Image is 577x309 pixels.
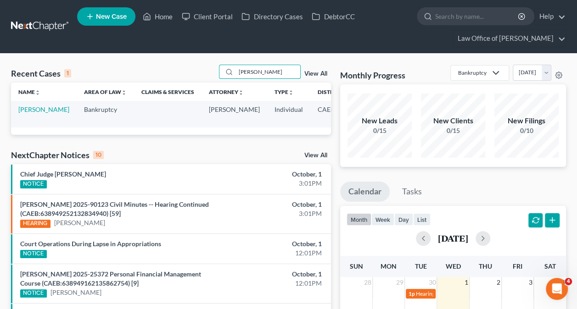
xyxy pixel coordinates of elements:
[304,71,327,77] a: View All
[20,250,47,258] div: NOTICE
[227,179,322,188] div: 3:01PM
[445,262,460,270] span: Wed
[177,8,237,25] a: Client Portal
[307,8,359,25] a: DebtorCC
[227,209,322,218] div: 3:01PM
[415,262,427,270] span: Tue
[304,152,327,159] a: View All
[227,248,322,258] div: 12:01PM
[121,90,127,95] i: unfold_more
[267,101,310,127] td: Individual
[84,88,127,95] a: Area of Lawunfold_more
[363,277,372,288] span: 28
[134,83,202,101] th: Claims & Services
[427,277,437,288] span: 30
[20,240,161,248] a: Court Operations During Lapse in Appropriations
[565,278,572,285] span: 4
[227,239,322,248] div: October, 1
[560,277,566,288] span: 4
[409,290,415,297] span: 1p
[20,289,47,298] div: NOTICE
[227,279,322,288] div: 12:01PM
[394,213,413,226] button: day
[496,277,501,288] span: 2
[18,88,40,95] a: Nameunfold_more
[416,290,487,297] span: Hearing for [PERSON_NAME]
[77,101,134,127] td: Bankruptcy
[464,277,469,288] span: 1
[347,126,412,135] div: 0/15
[20,270,201,287] a: [PERSON_NAME] 2025-25372 Personal Financial Management Course (CAEB:638949162135862754) [9]
[11,149,104,160] div: NextChapter Notices
[236,65,300,78] input: Search by name...
[138,8,177,25] a: Home
[535,8,566,25] a: Help
[544,262,555,270] span: Sat
[453,30,566,47] a: Law Office of [PERSON_NAME]
[202,101,267,127] td: [PERSON_NAME]
[274,88,294,95] a: Typeunfold_more
[227,200,322,209] div: October, 1
[96,13,127,20] span: New Case
[209,88,244,95] a: Attorneyunfold_more
[479,262,492,270] span: Thu
[347,116,412,126] div: New Leads
[237,8,307,25] a: Directory Cases
[20,220,50,228] div: HEARING
[438,233,468,243] h2: [DATE]
[340,70,405,81] h3: Monthly Progress
[18,105,69,113] a: [PERSON_NAME]
[318,88,348,95] a: Districtunfold_more
[413,213,431,226] button: list
[20,180,47,188] div: NOTICE
[494,126,559,135] div: 0/10
[381,262,397,270] span: Mon
[227,170,322,179] div: October, 1
[394,182,430,202] a: Tasks
[395,277,404,288] span: 29
[435,8,519,25] input: Search by name...
[238,90,244,95] i: unfold_more
[421,116,485,126] div: New Clients
[421,126,485,135] div: 0/15
[546,278,568,300] iframe: Intercom live chat
[494,116,559,126] div: New Filings
[458,69,487,77] div: Bankruptcy
[227,270,322,279] div: October, 1
[528,277,533,288] span: 3
[288,90,294,95] i: unfold_more
[64,69,71,77] div: 1
[513,262,522,270] span: Fri
[54,218,105,227] a: [PERSON_NAME]
[340,182,390,202] a: Calendar
[11,68,71,79] div: Recent Cases
[347,213,371,226] button: month
[20,200,209,217] a: [PERSON_NAME] 2025-90123 Civil Minutes -- Hearing Continued (CAEB:638949252132834940) [59]
[93,151,104,159] div: 10
[371,213,394,226] button: week
[310,101,355,127] td: CAEB
[20,170,106,178] a: Chief Judge [PERSON_NAME]
[50,288,101,297] a: [PERSON_NAME]
[350,262,363,270] span: Sun
[35,90,40,95] i: unfold_more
